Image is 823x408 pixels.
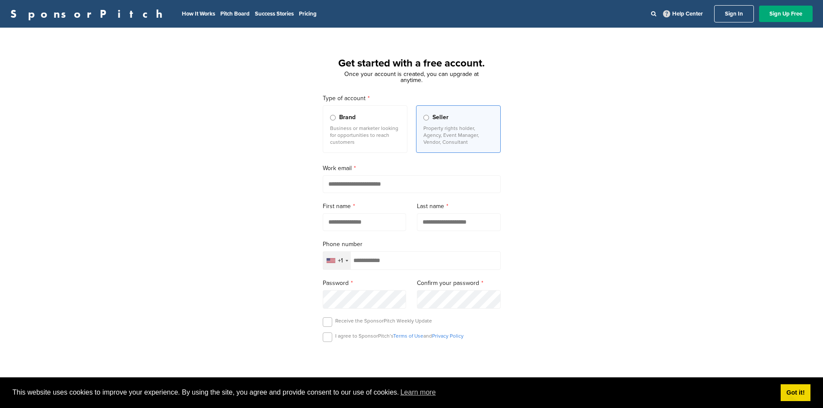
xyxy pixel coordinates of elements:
[661,9,705,19] a: Help Center
[220,10,250,17] a: Pitch Board
[393,333,423,339] a: Terms of Use
[417,202,501,211] label: Last name
[255,10,294,17] a: Success Stories
[323,252,351,269] div: Selected country
[323,278,407,288] label: Password
[335,332,464,339] p: I agree to SponsorPitch’s and
[335,317,432,324] p: Receive the SponsorPitch Weekly Update
[399,386,437,399] a: learn more about cookies
[423,115,429,120] input: Seller Property rights holder, Agency, Event Manager, Vendor, Consultant
[323,94,501,103] label: Type of account
[299,10,317,17] a: Pricing
[323,240,501,249] label: Phone number
[330,115,336,120] input: Brand Business or marketer looking for opportunities to reach customers
[362,352,461,377] iframe: reCAPTCHA
[714,5,754,22] a: Sign In
[759,6,813,22] a: Sign Up Free
[10,8,168,19] a: SponsorPitch
[344,70,479,84] span: Once your account is created, you can upgrade at anytime.
[338,258,343,264] div: +1
[182,10,215,17] a: How It Works
[13,386,774,399] span: This website uses cookies to improve your experience. By using the site, you agree and provide co...
[339,113,356,122] span: Brand
[432,113,448,122] span: Seller
[417,278,501,288] label: Confirm your password
[323,164,501,173] label: Work email
[788,373,816,401] iframe: Button to launch messaging window
[330,125,400,145] p: Business or marketer looking for opportunities to reach customers
[312,56,511,71] h1: Get started with a free account.
[323,202,407,211] label: First name
[781,384,810,402] a: dismiss cookie message
[432,333,464,339] a: Privacy Policy
[423,125,493,145] p: Property rights holder, Agency, Event Manager, Vendor, Consultant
